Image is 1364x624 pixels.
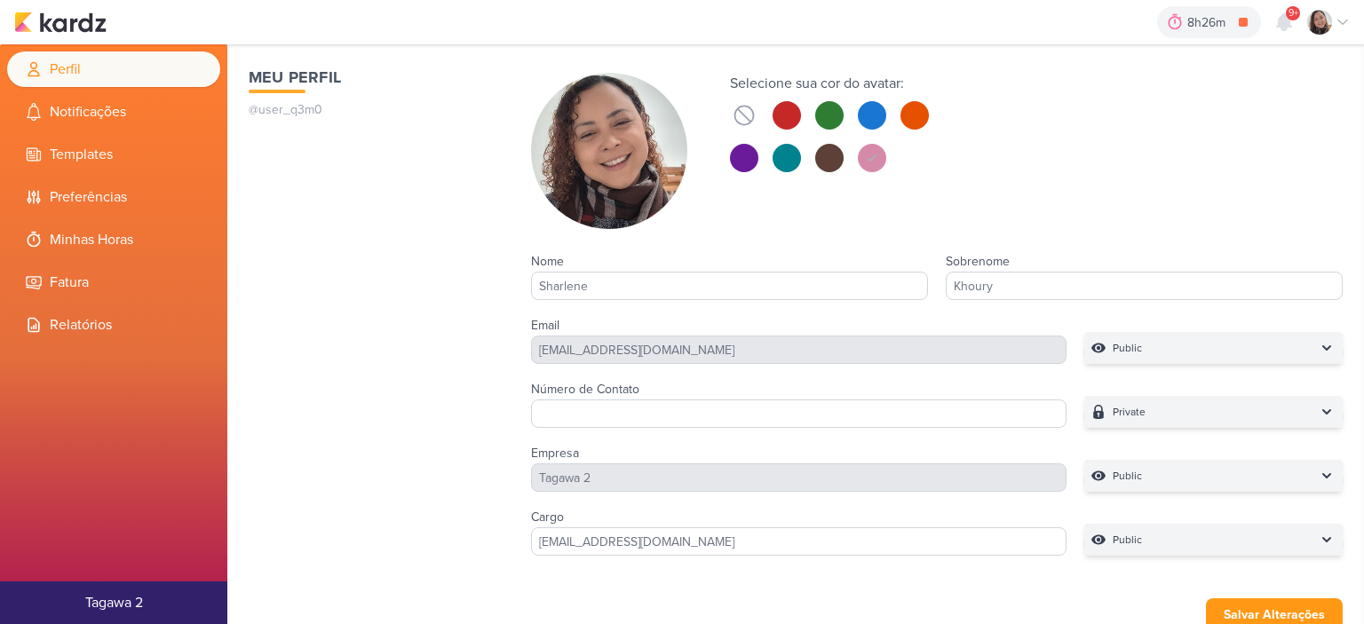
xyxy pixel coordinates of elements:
[7,51,220,87] li: Perfil
[7,94,220,130] li: Notificações
[1113,403,1146,421] p: Private
[1084,460,1343,492] button: Public
[531,336,1067,364] div: [EMAIL_ADDRESS][DOMAIN_NAME]
[1084,332,1343,364] button: Public
[1084,524,1343,556] button: Public
[1113,339,1142,357] p: Public
[531,509,564,525] label: Cargo
[531,254,564,269] label: Nome
[1113,467,1142,485] p: Public
[7,222,220,257] li: Minhas Horas
[1187,13,1231,32] div: 8h26m
[7,307,220,343] li: Relatórios
[1289,6,1298,20] span: 9+
[531,73,687,229] img: Sharlene Khoury
[946,254,1010,269] label: Sobrenome
[14,12,107,33] img: kardz.app
[531,318,559,333] label: Email
[730,73,929,94] div: Selecione sua cor do avatar:
[531,382,639,397] label: Número de Contato
[7,265,220,300] li: Fatura
[1307,10,1332,35] img: Sharlene Khoury
[249,66,496,90] h1: Meu Perfil
[1084,396,1343,428] button: Private
[249,100,496,119] p: @user_q3m0
[7,179,220,215] li: Preferências
[7,137,220,172] li: Templates
[1113,531,1142,549] p: Public
[531,446,579,461] label: Empresa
